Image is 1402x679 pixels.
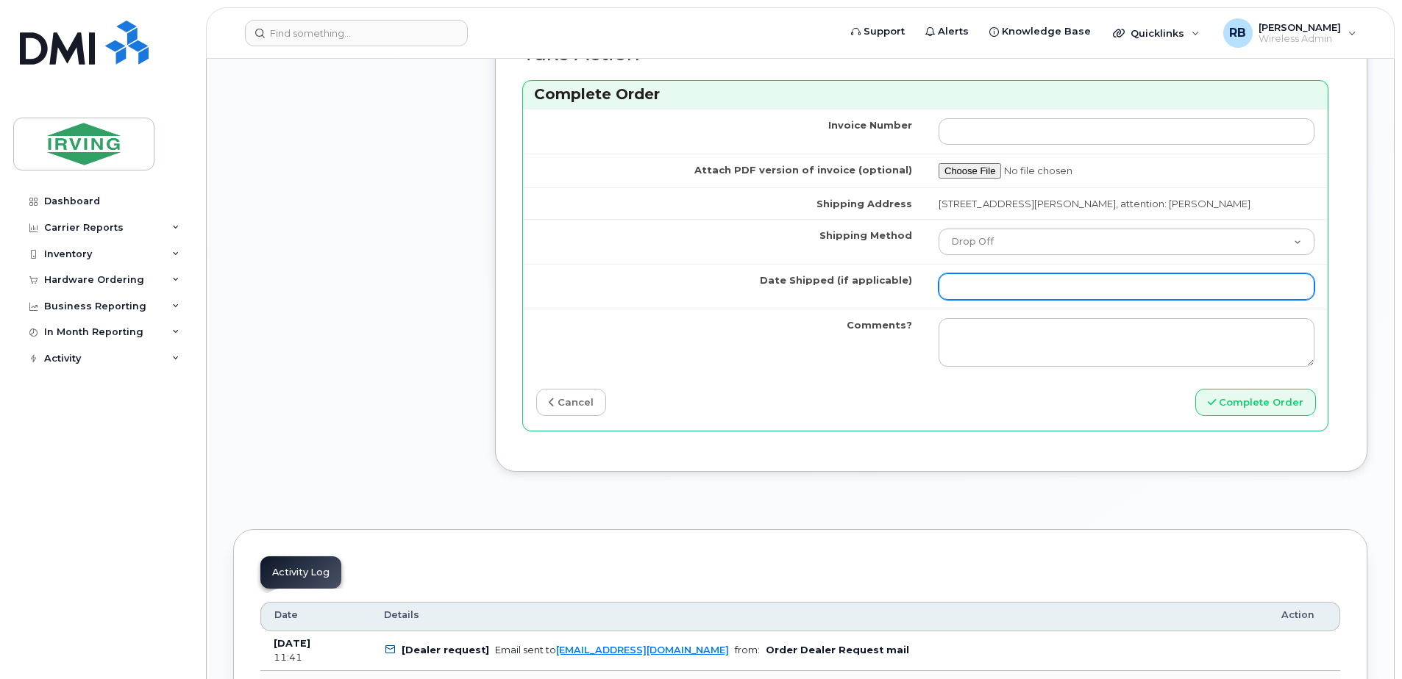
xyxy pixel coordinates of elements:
label: Shipping Method [819,229,912,242]
a: Knowledge Base [979,17,1101,46]
b: [DATE] [274,638,310,649]
h2: Take Action [522,43,1328,65]
label: Comments? [847,318,912,332]
span: Quicklinks [1131,27,1184,39]
div: Roberts, Brad [1213,18,1367,48]
b: Order Dealer Request mail [766,644,909,655]
b: [Dealer request] [402,644,489,655]
div: 11:41 [274,651,357,664]
label: Date Shipped (if applicable) [760,273,912,287]
span: Alerts [938,24,969,39]
h3: Complete Order [534,85,1317,104]
label: Shipping Address [816,197,912,211]
th: Action [1268,602,1340,631]
button: Complete Order [1195,389,1316,416]
label: Attach PDF version of invoice (optional) [694,163,912,177]
span: RB [1229,24,1246,42]
div: Quicklinks [1103,18,1210,48]
a: [EMAIL_ADDRESS][DOMAIN_NAME] [556,644,729,655]
td: [STREET_ADDRESS][PERSON_NAME], attention: [PERSON_NAME] [925,187,1328,220]
a: cancel [536,389,606,416]
a: Alerts [915,17,979,46]
span: Details [384,608,419,622]
a: Support [841,17,915,46]
span: [PERSON_NAME] [1259,21,1341,33]
label: Invoice Number [828,118,912,132]
span: Knowledge Base [1002,24,1091,39]
input: Find something... [245,20,468,46]
span: Support [864,24,905,39]
span: Wireless Admin [1259,33,1341,45]
span: Date [274,608,298,622]
span: from: [735,644,760,655]
div: Email sent to [495,644,729,655]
